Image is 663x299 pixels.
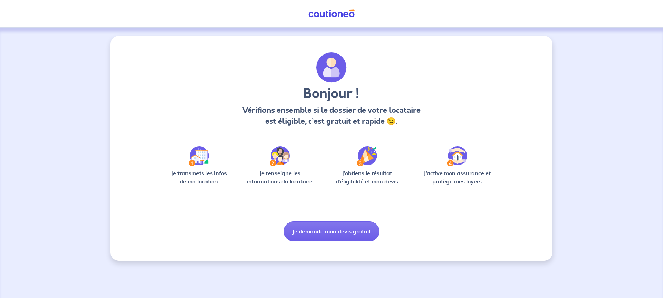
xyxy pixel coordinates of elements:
[189,146,209,166] img: /static/90a569abe86eec82015bcaae536bd8e6/Step-1.svg
[240,86,422,102] h3: Bonjour !
[284,221,379,241] button: Je demande mon devis gratuit
[417,169,497,186] p: J’active mon assurance et protège mes loyers
[306,9,357,18] img: Cautioneo
[166,169,232,186] p: Je transmets les infos de ma location
[328,169,406,186] p: J’obtiens le résultat d’éligibilité et mon devis
[270,146,290,166] img: /static/c0a346edaed446bb123850d2d04ad552/Step-2.svg
[316,52,347,83] img: archivate
[243,169,317,186] p: Je renseigne les informations du locataire
[447,146,467,166] img: /static/bfff1cf634d835d9112899e6a3df1a5d/Step-4.svg
[240,105,422,127] p: Vérifions ensemble si le dossier de votre locataire est éligible, c’est gratuit et rapide 😉.
[357,146,377,166] img: /static/f3e743aab9439237c3e2196e4328bba9/Step-3.svg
